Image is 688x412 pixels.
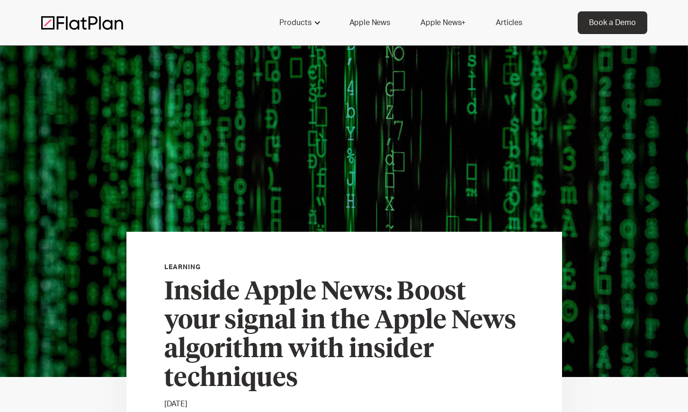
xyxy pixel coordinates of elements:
a: Apple News [338,11,402,34]
div: Products [268,11,331,34]
a: Apple News+ [409,11,477,34]
a: Articles [484,11,534,34]
a: Book a Demo [578,11,647,34]
div: Products [279,17,312,28]
div: Learning [164,262,201,272]
h3: Inside Apple News: Boost your signal in the Apple News algorithm with insider techniques [164,278,524,394]
div: Book a Demo [589,17,636,28]
p: [DATE] [164,398,524,410]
